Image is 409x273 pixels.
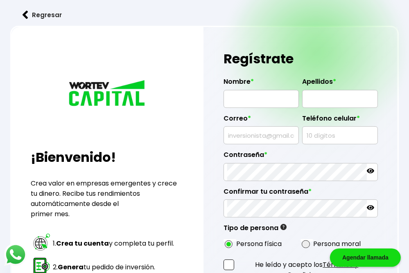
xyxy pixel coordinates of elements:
img: logos_whatsapp-icon.242b2217.svg [4,243,27,266]
input: 10 dígitos [306,127,374,144]
label: Persona moral [313,239,361,249]
img: paso 1 [32,233,51,252]
strong: Crea tu cuenta [56,239,109,248]
div: Agendar llamada [330,248,401,267]
img: flecha izquierda [23,11,28,19]
label: Tipo de persona [224,224,287,236]
h1: Regístrate [224,47,378,71]
label: Correo [224,114,299,127]
input: inversionista@gmail.com [227,127,296,144]
label: Nombre [224,78,299,90]
label: Apellidos [302,78,378,90]
img: logo_wortev_capital [67,79,149,109]
h2: ¡Bienvenido! [31,148,184,167]
td: 1. y completa tu perfil. [52,232,176,255]
a: flecha izquierdaRegresar [10,4,399,26]
label: Contraseña [224,151,378,163]
img: gfR76cHglkPwleuBLjWdxeZVvX9Wp6JBDmjRYY8JYDQn16A2ICN00zLTgIroGa6qie5tIuWH7V3AapTKqzv+oMZsGfMUqL5JM... [280,224,287,230]
p: Crea valor en empresas emergentes y crece tu dinero. Recibe tus rendimientos automáticamente desd... [31,178,184,219]
strong: Genera [58,262,84,272]
label: Persona física [236,239,282,249]
label: Confirmar tu contraseña [224,188,378,200]
label: Teléfono celular [302,114,378,127]
button: Regresar [10,4,74,26]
